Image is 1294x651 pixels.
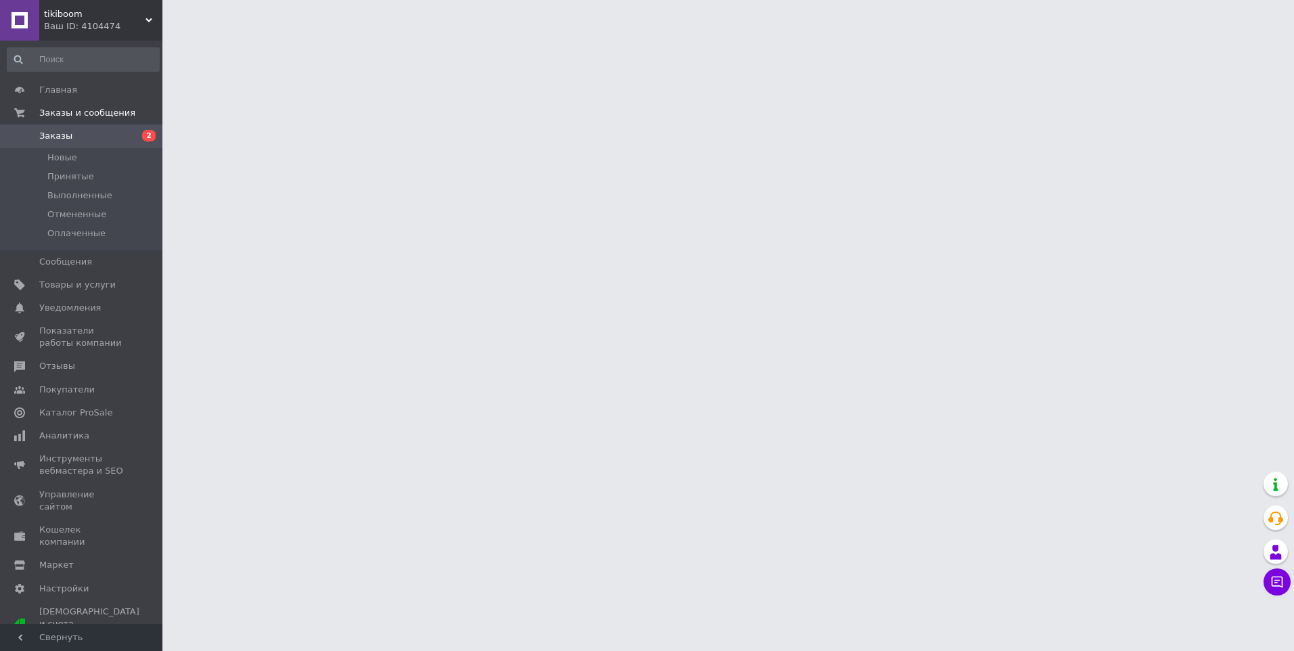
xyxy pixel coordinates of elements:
[7,47,160,72] input: Поиск
[44,8,146,20] span: tikiboom
[39,430,89,442] span: Аналитика
[39,384,95,396] span: Покупатели
[39,256,92,268] span: Сообщения
[39,524,125,548] span: Кошелек компании
[39,606,139,643] span: [DEMOGRAPHIC_DATA] и счета
[39,302,101,314] span: Уведомления
[47,152,77,164] span: Новые
[39,453,125,477] span: Инструменты вебмастера и SEO
[47,227,106,240] span: Оплаченные
[39,279,116,291] span: Товары и услуги
[39,583,89,595] span: Настройки
[39,489,125,513] span: Управление сайтом
[44,20,162,32] div: Ваш ID: 4104474
[39,84,77,96] span: Главная
[47,208,106,221] span: Отмененные
[1264,568,1291,596] button: Чат с покупателем
[39,130,72,142] span: Заказы
[39,107,135,119] span: Заказы и сообщения
[39,559,74,571] span: Маркет
[39,407,112,419] span: Каталог ProSale
[39,325,125,349] span: Показатели работы компании
[39,360,75,372] span: Отзывы
[142,130,156,141] span: 2
[47,171,94,183] span: Принятые
[47,189,112,202] span: Выполненные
